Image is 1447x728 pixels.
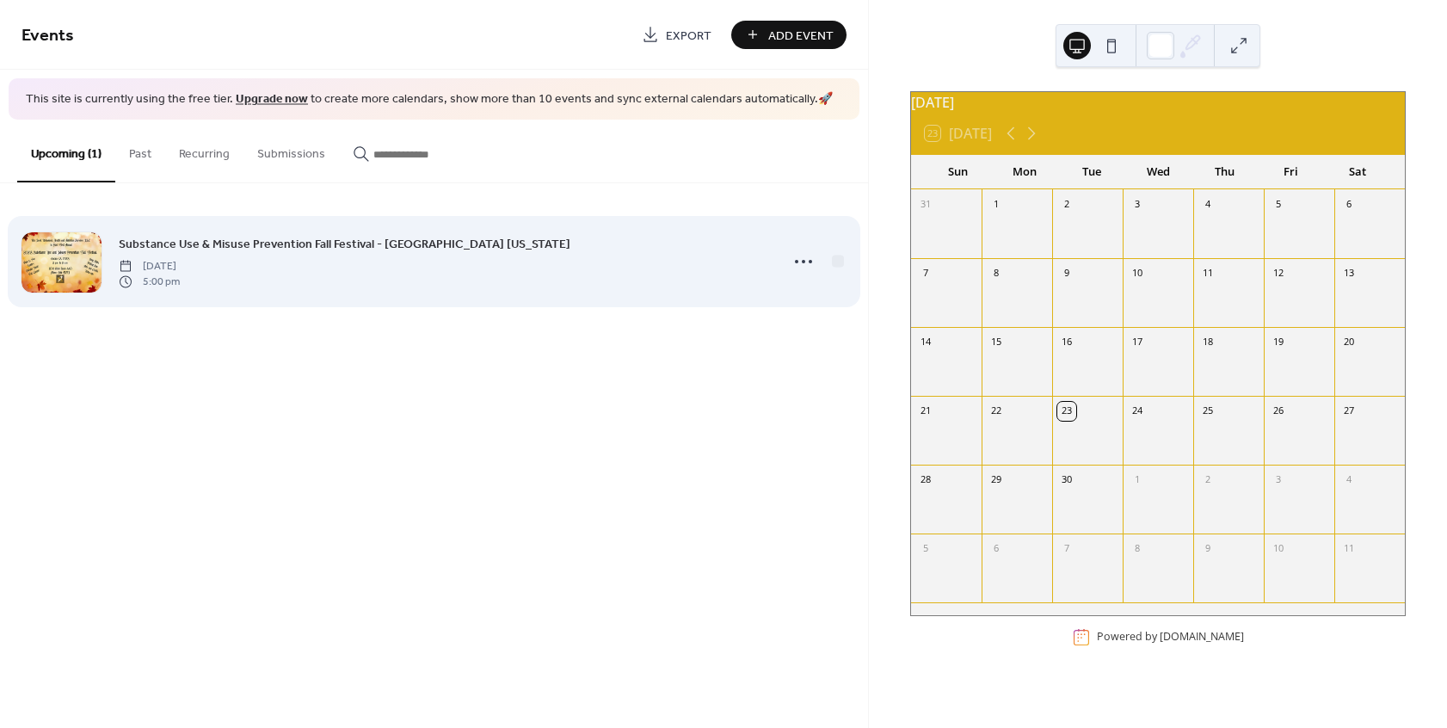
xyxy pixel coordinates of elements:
[1198,402,1217,421] div: 25
[731,21,847,49] button: Add Event
[916,195,935,214] div: 31
[925,155,991,189] div: Sun
[987,195,1006,214] div: 1
[987,471,1006,490] div: 29
[1269,402,1288,421] div: 26
[1191,155,1258,189] div: Thu
[768,27,834,45] span: Add Event
[1325,155,1391,189] div: Sat
[1128,333,1147,352] div: 17
[1269,264,1288,283] div: 12
[987,402,1006,421] div: 22
[992,155,1058,189] div: Mon
[243,120,339,181] button: Submissions
[666,27,711,45] span: Export
[1160,629,1244,644] a: [DOMAIN_NAME]
[165,120,243,181] button: Recurring
[987,540,1006,558] div: 6
[916,264,935,283] div: 7
[1128,402,1147,421] div: 24
[1128,471,1147,490] div: 1
[1269,195,1288,214] div: 5
[1097,629,1244,644] div: Powered by
[1128,195,1147,214] div: 3
[1269,333,1288,352] div: 19
[916,540,935,558] div: 5
[1057,402,1076,421] div: 23
[1124,155,1191,189] div: Wed
[119,235,570,253] span: Substance Use & Misuse Prevention Fall Festival - [GEOGRAPHIC_DATA] [US_STATE]
[1057,264,1076,283] div: 9
[1198,471,1217,490] div: 2
[911,92,1405,113] div: [DATE]
[1128,264,1147,283] div: 10
[1339,333,1358,352] div: 20
[119,258,180,274] span: [DATE]
[22,19,74,52] span: Events
[119,275,180,290] span: 5:00 pm
[1198,540,1217,558] div: 9
[916,402,935,421] div: 21
[987,264,1006,283] div: 8
[1057,195,1076,214] div: 2
[1339,264,1358,283] div: 13
[629,21,724,49] a: Export
[1128,540,1147,558] div: 8
[1339,402,1358,421] div: 27
[1198,264,1217,283] div: 11
[1258,155,1324,189] div: Fri
[1057,333,1076,352] div: 16
[1058,155,1124,189] div: Tue
[1339,540,1358,558] div: 11
[17,120,115,182] button: Upcoming (1)
[26,91,833,108] span: This site is currently using the free tier. to create more calendars, show more than 10 events an...
[1339,471,1358,490] div: 4
[119,234,570,254] a: Substance Use & Misuse Prevention Fall Festival - [GEOGRAPHIC_DATA] [US_STATE]
[916,333,935,352] div: 14
[1198,333,1217,352] div: 18
[236,88,308,111] a: Upgrade now
[1269,540,1288,558] div: 10
[1057,471,1076,490] div: 30
[1198,195,1217,214] div: 4
[987,333,1006,352] div: 15
[115,120,165,181] button: Past
[916,471,935,490] div: 28
[1057,540,1076,558] div: 7
[1269,471,1288,490] div: 3
[1339,195,1358,214] div: 6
